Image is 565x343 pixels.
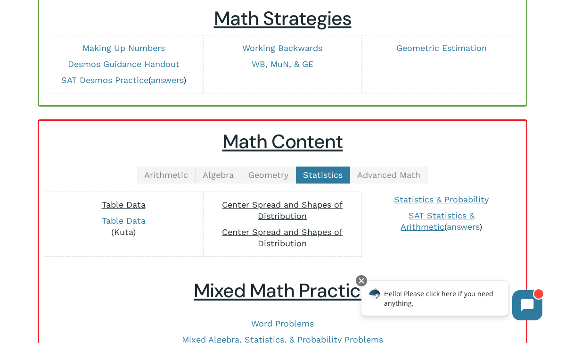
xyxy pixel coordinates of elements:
[102,216,146,226] a: Table Data
[394,194,489,204] a: Statistics & Probability
[222,200,343,221] span: Center Spread and Shapes of Distribution
[222,129,343,154] u: Math Content
[396,43,487,53] a: Geometric Estimation
[252,59,313,69] a: WB, MuN, & GE
[61,75,148,85] a: SAT Desmos Practice
[144,170,188,180] span: Arithmetic
[194,278,371,303] u: Mixed Math Practice
[350,167,428,184] a: Advanced Math
[49,75,197,86] p: ( )
[401,210,475,232] a: SAT Statistics & Arithmetic
[102,200,146,209] span: Table Data
[196,167,241,184] a: Algebra
[49,215,197,238] p: (Kuta)
[82,43,165,53] a: Making Up Numbers
[137,167,196,184] a: Arithmetic
[222,227,343,248] span: Center Spread and Shapes of Distribution
[303,170,343,180] span: Statistics
[151,75,183,85] a: answers
[248,170,288,180] span: Geometry
[367,210,516,233] p: ( )
[241,167,296,184] a: Geometry
[296,167,350,184] a: Statistics
[68,59,180,69] a: Desmos Guidance Handout
[352,273,552,330] iframe: Chatbot
[447,222,479,232] a: answers
[214,6,352,31] u: Math Strategies
[203,170,234,180] span: Algebra
[357,170,420,180] span: Advanced Math
[251,318,314,328] a: Word Problems
[242,43,322,53] a: Working Backwards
